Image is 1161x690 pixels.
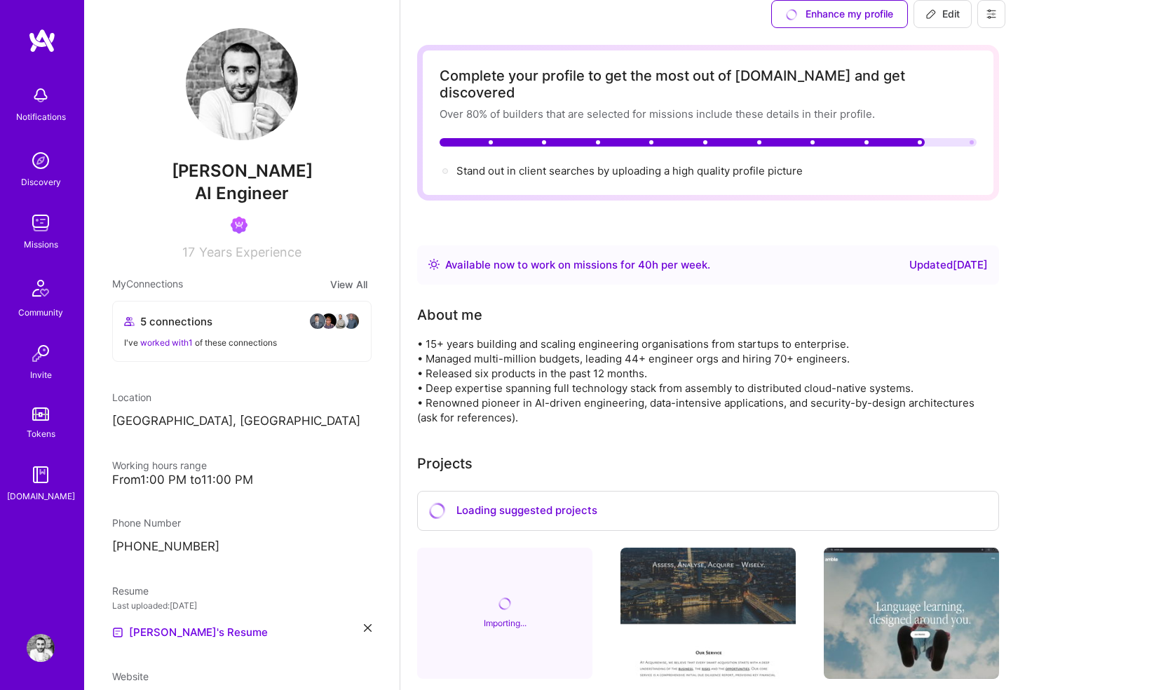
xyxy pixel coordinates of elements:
div: Discovery [21,175,61,189]
div: Location [112,390,372,405]
span: Resume [112,585,149,597]
button: 5 connectionsavataravataravataravatarI've worked with1 of these connections [112,301,372,362]
img: avatar [343,313,360,330]
div: Importing... [484,616,527,630]
span: 17 [182,245,195,259]
span: worked with 1 [140,337,193,348]
div: Over 80% of builders that are selected for missions include these details in their profile. [440,107,977,121]
span: Edit [925,7,960,21]
img: avatar [320,313,337,330]
div: Tokens [27,426,55,441]
div: Stand out in client searches by uploading a high quality profile picture [456,163,803,178]
img: Community [24,271,57,305]
div: Invite [30,367,52,382]
i: icon CircleLoadingViolet [498,597,512,611]
img: User Avatar [186,28,298,140]
span: AI Engineer [195,183,289,203]
img: Been on Mission [231,217,247,234]
span: Working hours range [112,459,207,471]
a: [PERSON_NAME]'s Resume [112,624,268,641]
div: Loading suggested projects [417,491,999,531]
div: Projects [417,453,473,474]
i: icon Collaborator [124,316,135,327]
img: Acquirewise - Business Loans for SME Acquisitions [620,548,796,679]
img: bell [27,81,55,109]
div: Notifications [16,109,66,124]
p: [PHONE_NUMBER] [112,539,372,555]
img: avatar [309,313,326,330]
img: Resume [112,627,123,638]
img: logo [28,28,56,53]
span: Phone Number [112,517,181,529]
img: User Avatar [27,634,55,662]
div: Updated [DATE] [909,257,988,273]
span: Years Experience [199,245,301,259]
img: discovery [27,147,55,175]
div: About me [417,304,482,325]
div: From 1:00 PM to 11:00 PM [112,473,372,487]
img: teamwork [27,209,55,237]
div: I've of these connections [124,335,360,350]
div: Available now to work on missions for h per week . [445,257,710,273]
span: 40 [638,258,652,271]
div: Complete your profile to get the most out of [DOMAIN_NAME] and get discovered [440,67,977,101]
span: My Connections [112,276,183,292]
img: tokens [32,407,49,421]
img: Amble - Language Learning Platform Development [824,548,999,679]
img: guide book [27,461,55,489]
p: [GEOGRAPHIC_DATA], [GEOGRAPHIC_DATA] [112,413,372,430]
img: avatar [332,313,348,330]
div: Last uploaded: [DATE] [112,598,372,613]
span: Website [112,670,149,682]
i: icon CircleLoadingViolet [428,502,445,519]
i: icon Close [364,624,372,632]
a: User Avatar [23,634,58,662]
span: [PERSON_NAME] [112,161,372,182]
div: [DOMAIN_NAME] [7,489,75,503]
div: Community [18,305,63,320]
img: Invite [27,339,55,367]
div: • 15+ years building and scaling engineering organisations from startups to enterprise. • Managed... [417,337,978,425]
div: Missions [24,237,58,252]
img: Availability [428,259,440,270]
button: View All [326,276,372,292]
span: 5 connections [140,314,212,329]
